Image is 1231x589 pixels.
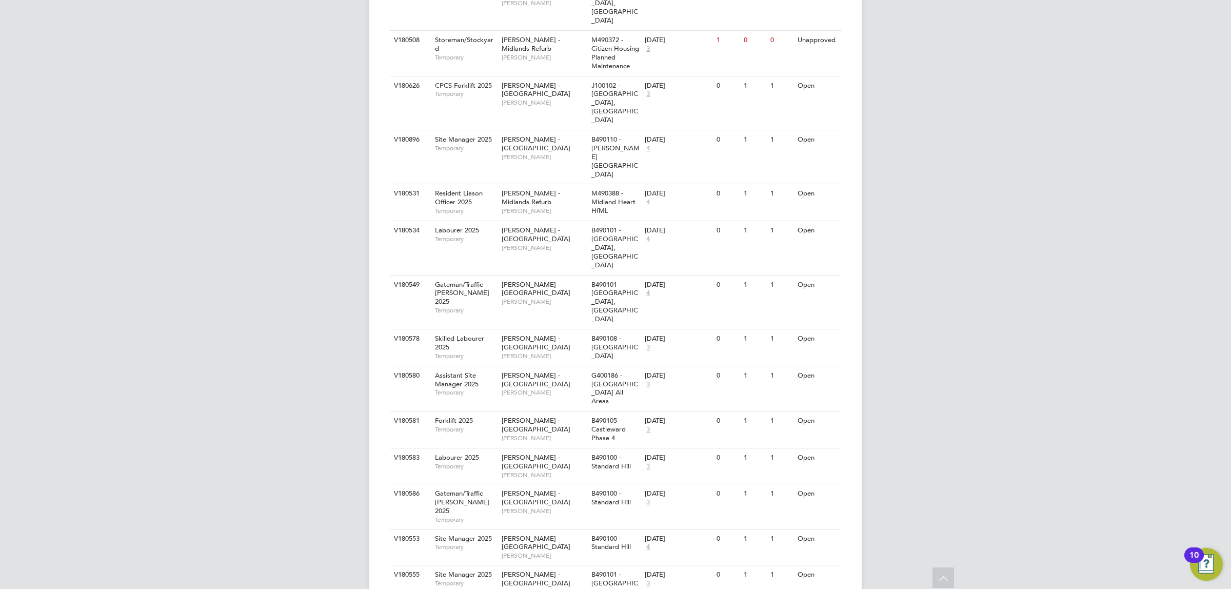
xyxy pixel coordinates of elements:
[741,529,768,548] div: 1
[502,189,560,206] span: [PERSON_NAME] - Midlands Refurb
[645,135,711,144] div: [DATE]
[768,329,795,348] div: 1
[645,45,651,53] span: 3
[502,35,560,53] span: [PERSON_NAME] - Midlands Refurb
[795,184,840,203] div: Open
[591,489,631,506] span: B490100 - Standard Hill
[795,529,840,548] div: Open
[591,371,638,406] span: G400186 - [GEOGRAPHIC_DATA] All Areas
[591,334,638,360] span: B490108 - [GEOGRAPHIC_DATA]
[645,498,651,507] span: 3
[591,453,631,470] span: B490100 - Standard Hill
[741,76,768,95] div: 1
[795,366,840,385] div: Open
[502,135,570,152] span: [PERSON_NAME] - [GEOGRAPHIC_DATA]
[768,276,795,294] div: 1
[435,416,473,425] span: Forklift 2025
[795,31,840,50] div: Unapproved
[795,76,840,95] div: Open
[714,366,741,385] div: 0
[645,82,711,90] div: [DATE]
[502,53,586,62] span: [PERSON_NAME]
[645,543,651,552] span: 4
[435,453,479,462] span: Labourer 2025
[645,198,651,207] span: 4
[435,53,497,62] span: Temporary
[391,184,427,203] div: V180531
[435,425,497,434] span: Temporary
[768,366,795,385] div: 1
[645,235,651,244] span: 4
[714,448,741,467] div: 0
[645,535,711,543] div: [DATE]
[1189,555,1199,568] div: 10
[435,90,497,98] span: Temporary
[435,570,492,579] span: Site Manager 2025
[741,565,768,584] div: 1
[502,552,586,560] span: [PERSON_NAME]
[645,144,651,153] span: 4
[502,99,586,107] span: [PERSON_NAME]
[502,207,586,215] span: [PERSON_NAME]
[502,507,586,515] span: [PERSON_NAME]
[502,570,570,587] span: [PERSON_NAME] - [GEOGRAPHIC_DATA]
[741,276,768,294] div: 1
[645,36,711,45] div: [DATE]
[435,516,497,524] span: Temporary
[714,130,741,149] div: 0
[591,416,626,442] span: B490105 - Castleward Phase 4
[591,226,638,269] span: B490101 - [GEOGRAPHIC_DATA], [GEOGRAPHIC_DATA]
[435,306,497,315] span: Temporary
[502,534,570,552] span: [PERSON_NAME] - [GEOGRAPHIC_DATA]
[502,489,570,506] span: [PERSON_NAME] - [GEOGRAPHIC_DATA]
[435,226,479,234] span: Labourer 2025
[391,276,427,294] div: V180549
[645,189,711,198] div: [DATE]
[391,221,427,240] div: V180534
[391,329,427,348] div: V180578
[502,416,570,434] span: [PERSON_NAME] - [GEOGRAPHIC_DATA]
[435,352,497,360] span: Temporary
[435,579,497,587] span: Temporary
[714,76,741,95] div: 0
[435,144,497,152] span: Temporary
[795,448,840,467] div: Open
[435,371,479,388] span: Assistant Site Manager 2025
[768,76,795,95] div: 1
[435,462,497,470] span: Temporary
[502,298,586,306] span: [PERSON_NAME]
[645,571,711,579] div: [DATE]
[645,462,651,471] span: 3
[768,130,795,149] div: 1
[741,221,768,240] div: 1
[391,130,427,149] div: V180896
[502,388,586,397] span: [PERSON_NAME]
[591,35,639,70] span: M490372 - Citizen Housing Planned Maintenance
[435,388,497,397] span: Temporary
[502,471,586,479] span: [PERSON_NAME]
[741,31,768,50] div: 0
[714,565,741,584] div: 0
[391,31,427,50] div: V180508
[502,334,570,351] span: [PERSON_NAME] - [GEOGRAPHIC_DATA]
[435,81,492,90] span: CPCS Forklift 2025
[645,579,651,588] span: 3
[645,425,651,434] span: 3
[714,329,741,348] div: 0
[795,484,840,503] div: Open
[435,334,484,351] span: Skilled Labourer 2025
[391,448,427,467] div: V180583
[435,207,497,215] span: Temporary
[502,453,570,470] span: [PERSON_NAME] - [GEOGRAPHIC_DATA]
[741,448,768,467] div: 1
[795,130,840,149] div: Open
[435,135,492,144] span: Site Manager 2025
[391,76,427,95] div: V180626
[645,489,711,498] div: [DATE]
[391,484,427,503] div: V180586
[1190,548,1223,581] button: Open Resource Center, 10 new notifications
[795,276,840,294] div: Open
[391,411,427,430] div: V180581
[645,454,711,462] div: [DATE]
[591,534,631,552] span: B490100 - Standard Hill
